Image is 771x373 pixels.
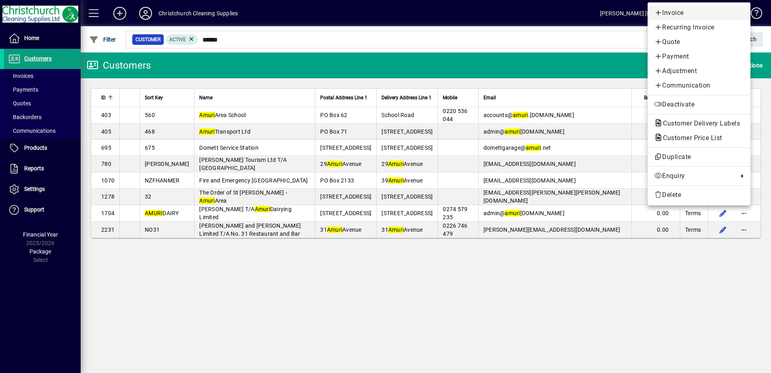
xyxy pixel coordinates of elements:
[654,171,734,181] span: Enquiry
[654,134,726,142] span: Customer Price List
[654,100,744,109] span: Deactivate
[648,97,750,112] button: Deactivate customer
[654,119,744,127] span: Customer Delivery Labels
[654,8,744,18] span: Invoice
[654,37,744,47] span: Quote
[654,190,744,200] span: Delete
[654,66,744,76] span: Adjustment
[654,52,744,61] span: Payment
[654,152,744,162] span: Duplicate
[654,23,744,32] span: Recurring Invoice
[654,81,744,90] span: Communication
